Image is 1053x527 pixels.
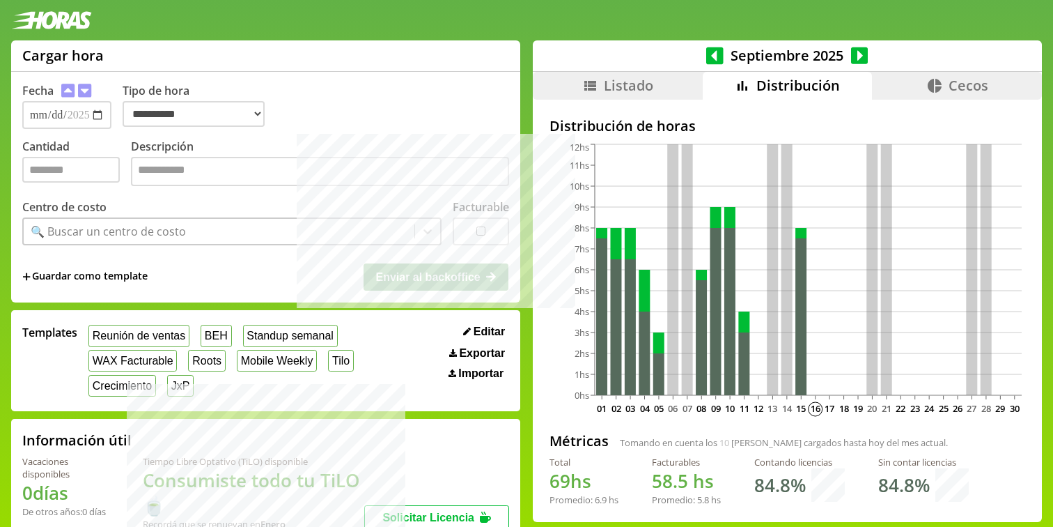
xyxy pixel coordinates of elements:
label: Facturable [453,199,509,215]
h1: hs [549,468,618,494]
text: 20 [867,402,877,415]
text: 02 [611,402,621,415]
span: Distribución [756,76,840,95]
tspan: 12hs [570,141,589,153]
text: 14 [782,402,793,415]
h1: 84.8 % [878,473,930,498]
label: Tipo de hora [123,83,276,129]
div: De otros años: 0 días [22,505,109,518]
tspan: 4hs [575,305,589,318]
button: Exportar [445,346,509,360]
span: Septiembre 2025 [724,46,851,65]
span: Tomando en cuenta los [PERSON_NAME] cargados hasta hoy del mes actual. [620,436,948,449]
span: 10 [719,436,729,449]
text: 15 [796,402,806,415]
span: 6.9 [595,494,607,506]
button: Mobile Weekly [237,350,317,372]
text: 11 [739,402,749,415]
h2: Distribución de horas [549,116,1025,135]
text: 30 [1010,402,1020,415]
button: BEH [201,325,232,346]
div: Vacaciones disponibles [22,455,109,480]
div: Promedio: hs [652,494,721,506]
span: Solicitar Licencia [382,512,474,524]
text: 04 [639,402,650,415]
label: Centro de costo [22,199,107,215]
tspan: 8hs [575,222,589,234]
text: 06 [668,402,678,415]
button: Editar [459,325,509,339]
input: Cantidad [22,157,120,183]
text: 05 [654,402,664,415]
span: +Guardar como template [22,269,148,284]
text: 17 [825,402,834,415]
span: Templates [22,325,77,340]
tspan: 10hs [570,180,589,192]
text: 22 [896,402,905,415]
label: Cantidad [22,139,131,190]
text: 13 [767,402,777,415]
span: Editar [474,326,505,338]
span: + [22,269,31,284]
h1: 0 días [22,480,109,505]
text: 19 [853,402,863,415]
text: 12 [754,402,763,415]
div: Tiempo Libre Optativo (TiLO) disponible [143,455,365,468]
text: 09 [710,402,720,415]
select: Tipo de hora [123,101,265,127]
div: Sin contar licencias [878,456,969,468]
button: Tilo [328,350,354,372]
tspan: 3hs [575,326,589,339]
tspan: 5hs [575,284,589,297]
div: Contando licencias [754,456,845,468]
span: Exportar [459,347,505,360]
span: Listado [604,76,653,95]
text: 25 [938,402,948,415]
tspan: 7hs [575,243,589,255]
text: 28 [981,402,991,415]
span: 69 [549,468,570,494]
text: 07 [682,402,692,415]
text: 03 [625,402,635,415]
tspan: 0hs [575,389,589,402]
tspan: 1hs [575,368,589,381]
div: Promedio: hs [549,494,618,506]
tspan: 6hs [575,263,589,276]
span: 58.5 [652,468,688,494]
h1: hs [652,468,721,494]
text: 10 [725,402,735,415]
button: Crecimiento [88,375,156,397]
text: 16 [811,402,820,415]
text: 23 [910,402,920,415]
button: Reunión de ventas [88,325,189,346]
text: 18 [838,402,848,415]
span: 5.8 [697,494,709,506]
img: logotipo [11,11,92,29]
label: Fecha [22,83,54,98]
h2: Información útil [22,431,132,450]
div: 🔍 Buscar un centro de costo [31,224,186,239]
textarea: Descripción [131,157,509,186]
tspan: 11hs [570,159,589,171]
span: Importar [458,367,504,380]
text: 01 [597,402,607,415]
text: 08 [696,402,706,415]
h1: 84.8 % [754,473,806,498]
tspan: 2hs [575,347,589,360]
h1: Consumiste todo tu TiLO 🍵 [143,468,365,518]
h2: Métricas [549,431,609,450]
text: 24 [924,402,935,415]
button: JxP [167,375,194,397]
button: Standup semanal [243,325,338,346]
span: Cecos [949,76,988,95]
text: 21 [882,402,891,415]
div: Total [549,456,618,468]
label: Descripción [131,139,509,190]
text: 29 [995,402,1005,415]
button: WAX Facturable [88,350,177,372]
text: 26 [953,402,962,415]
button: Roots [188,350,225,372]
text: 27 [967,402,976,415]
h1: Cargar hora [22,46,104,65]
div: Facturables [652,456,721,468]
